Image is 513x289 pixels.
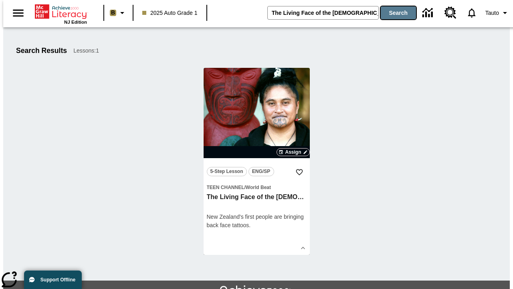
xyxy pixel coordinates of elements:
[297,242,309,254] button: Show Details
[107,6,130,20] button: Boost Class color is light brown. Change class color
[246,185,271,190] span: World Beat
[248,167,274,176] button: ENG/SP
[440,2,461,24] a: Resource Center, Will open in new tab
[40,277,75,283] span: Support Offline
[207,167,247,176] button: 5-Step Lesson
[204,68,310,255] div: lesson details
[210,167,243,176] span: 5-Step Lesson
[292,165,307,179] button: Add to Favorites
[111,8,115,18] span: B
[16,47,67,55] h1: Search Results
[6,1,30,25] button: Open side menu
[418,2,440,24] a: Data Center
[207,193,307,201] h3: The Living Face of the Māori
[252,167,270,176] span: ENG/SP
[285,149,301,156] span: Assign
[244,185,246,190] span: /
[207,213,307,230] div: New Zealand's first people are bringing back face tattoos.
[485,9,499,17] span: Tauto
[24,271,82,289] button: Support Offline
[73,47,99,55] span: Lessons : 1
[277,148,309,156] button: Assign Choose Dates
[207,185,244,190] span: Teen Channel
[207,183,307,191] span: Topic: Teen Channel/World Beat
[64,20,87,24] span: NJ Edition
[35,4,87,20] a: Home
[268,6,378,19] input: search field
[35,3,87,24] div: Home
[482,6,513,20] button: Profile/Settings
[142,9,198,17] span: 2025 Auto Grade 1
[381,6,416,19] button: Search
[461,2,482,23] a: Notifications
